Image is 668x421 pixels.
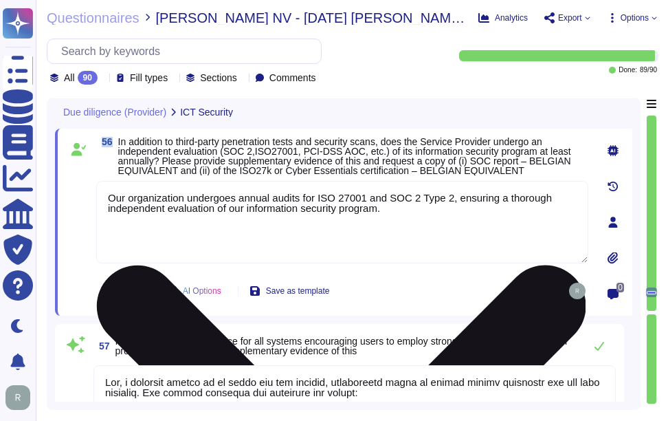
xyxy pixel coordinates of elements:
[130,73,168,83] span: Fill types
[3,382,40,413] button: user
[155,11,467,25] span: [PERSON_NAME] NV - [DATE] [PERSON_NAME] [PERSON_NAME] Due Diligence Template 3rd Party
[478,12,528,23] button: Analytics
[180,107,233,117] span: ICT Security
[54,39,321,63] input: Search by keywords
[621,14,649,22] span: Options
[78,71,98,85] div: 90
[616,283,624,292] span: 0
[200,73,237,83] span: Sections
[495,14,528,22] span: Analytics
[269,73,316,83] span: Comments
[569,283,586,299] img: user
[619,67,637,74] span: Done:
[96,137,113,147] span: 56
[64,73,75,83] span: All
[5,385,30,410] img: user
[47,11,140,25] span: Questionnaires
[118,136,571,176] span: In addition to third-party penetration tests and security scans, does the Service Provider underg...
[96,181,588,263] textarea: Our organization undergoes annual audits for ISO 27001 and SOC 2 Type 2, ensuring a thorough inde...
[63,107,166,117] span: Due diligence (Provider)
[558,14,582,22] span: Export
[93,341,110,351] span: 57
[640,67,657,74] span: 89 / 90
